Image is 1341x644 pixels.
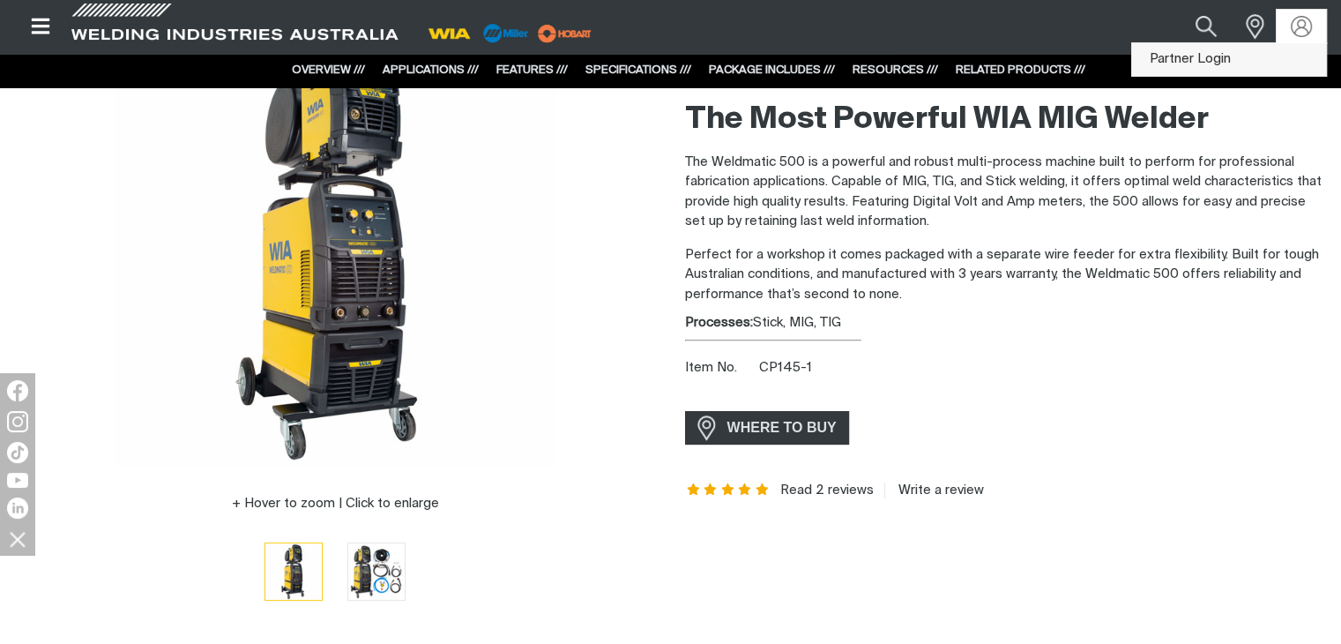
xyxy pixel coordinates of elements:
a: APPLICATIONS /// [383,64,479,76]
a: WHERE TO BUY [685,411,850,444]
img: hide socials [3,524,33,554]
a: RELATED PRODUCTS /// [956,64,1085,76]
button: Hover to zoom | Click to enlarge [221,493,450,514]
p: Perfect for a workshop it comes packaged with a separate wire feeder for extra flexibility. Built... [685,245,1328,305]
p: The Weldmatic 500 is a powerful and robust multi-process machine built to perform for professiona... [685,153,1328,232]
a: OVERVIEW /// [292,64,365,76]
strong: Processes: [685,316,753,329]
img: Weldmatic 500 [265,543,322,600]
img: Weldmatic 500 [348,543,405,600]
button: Go to slide 2 [347,543,406,601]
span: CP145-1 [759,361,812,374]
a: miller [533,26,597,40]
img: Facebook [7,380,28,401]
img: Instagram [7,411,28,432]
button: Search products [1176,7,1236,47]
a: Read 2 reviews [780,483,874,498]
h2: The Most Powerful WIA MIG Welder [685,101,1328,139]
span: Item No. [685,358,756,378]
a: PACKAGE INCLUDES /// [709,64,835,76]
a: FEATURES /// [496,64,568,76]
a: Write a review [884,483,984,498]
img: TikTok [7,442,28,463]
img: YouTube [7,473,28,488]
input: Product name or item number... [1154,7,1236,47]
a: SPECIFICATIONS /// [585,64,691,76]
span: Rating: 5 [685,484,771,497]
img: miller [533,20,597,47]
span: WHERE TO BUY [716,414,848,442]
img: Weldmatic 500 [115,26,555,467]
a: Partner Login [1132,43,1326,76]
a: RESOURCES /// [853,64,938,76]
img: LinkedIn [7,498,28,519]
button: Go to slide 1 [264,543,323,601]
div: Stick, MIG, TIG [685,313,1328,333]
